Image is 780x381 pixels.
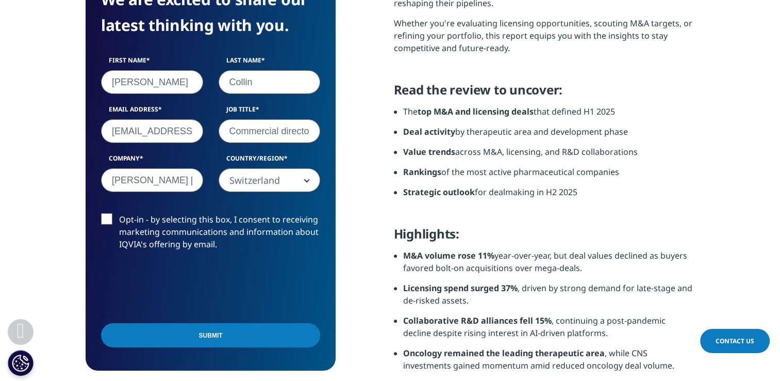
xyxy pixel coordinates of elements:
[219,56,321,70] label: Last Name
[403,105,694,125] li: The that defined H1 2025
[403,249,694,282] li: year-over-year, but deal values declined as buyers favored bolt-on acquisitions over mega-deals.
[403,315,552,326] strong: Collaborative R&D alliances fell 15%
[403,166,441,178] strong: Rankings
[101,105,203,119] label: Email Address
[219,169,320,193] span: Switzerland
[101,56,203,70] label: First Name
[403,146,694,166] li: across M&A, licensing, and R&D collaborations
[219,154,321,168] label: Country/Region
[219,105,321,119] label: Job Title
[403,146,455,157] strong: Value trends
[8,350,34,376] button: Cookies Settings
[403,347,694,379] li: , while CNS investments gained momentum amid reduced oncology deal volume.
[403,347,605,359] strong: Oncology remained the leading therapeutic area
[101,213,320,256] label: Opt-in - by selecting this box, I consent to receiving marketing communications and information a...
[219,168,321,192] span: Switzerland
[101,323,320,347] input: Submit
[394,82,694,105] h5: Read the review to uncover:
[716,337,754,345] span: Contact Us
[403,126,455,137] strong: Deal activity
[403,282,694,314] li: , driven by strong demand for late-stage and de-risked assets.
[394,226,694,249] h5: Highlights:
[403,125,694,146] li: by therapeutic area and development phase
[403,314,694,347] li: , continuing a post-pandemic decline despite rising interest in AI-driven platforms.
[394,17,694,62] p: Whether you're evaluating licensing opportunities, scouting M&A targets, or refining your portfol...
[403,282,518,294] strong: Licensing spend surged 37%
[403,166,694,186] li: of the most active pharmaceutical companies
[418,106,534,117] strong: top M&A and licensing deals
[403,186,475,198] strong: Strategic outlook
[403,186,694,206] li: for dealmaking in H2 2025
[101,154,203,168] label: Company
[101,267,258,307] iframe: reCAPTCHA
[700,329,770,353] a: Contact Us
[403,250,494,261] strong: M&A volume rose 11%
